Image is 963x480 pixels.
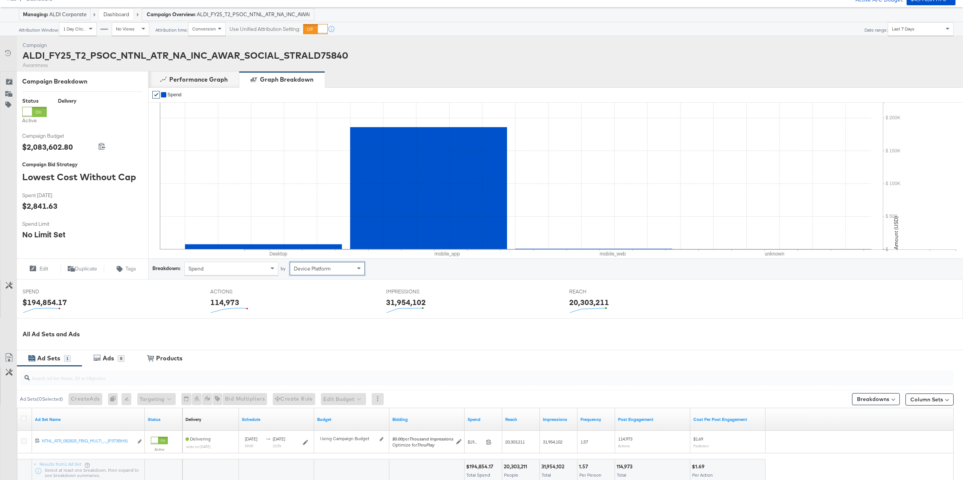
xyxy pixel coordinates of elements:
div: Products [156,354,182,363]
div: 8 [118,355,125,362]
span: Campaign Budget [22,132,79,140]
em: $0.00 [392,436,403,442]
a: The number of times your ad was served. On mobile apps an ad is counted as served the first time ... [543,416,574,422]
span: 31,954,102 [543,439,562,445]
div: $2,083,602.80 [22,141,73,152]
span: 1 Day Clicks [63,26,88,32]
label: Active [151,447,168,452]
button: Breakdowns [852,393,900,405]
strong: Campaign Overview: [147,11,196,17]
div: Ads [103,354,114,363]
div: 0 [108,393,122,405]
span: SPEND [23,288,79,295]
span: per [392,436,453,442]
div: NTNL_ATR_082825_FBIG_MULTI_..._(P373BHX) [42,438,133,444]
a: Shows the current state of your Ad Set. [148,416,179,422]
div: Attribution time: [155,27,188,33]
span: [DATE] [273,436,285,442]
span: ALDI_FY25_T2_PSOC_NTNL_ATR_NA_INC_AWAR_SOCIAL_STRALD75840 [197,11,310,18]
div: 31,954,102 [386,297,426,308]
div: Campaign Bid Strategy [22,161,143,168]
sub: 23:59 [273,444,281,448]
span: Conversion [192,26,216,32]
div: Campaign [23,42,348,49]
span: Device Platform [294,265,331,272]
text: Desktop [175,249,195,255]
span: $1.69 [693,436,703,442]
span: Edit [39,265,48,272]
div: $2,841.63 [22,201,58,211]
span: Per Person [579,472,601,478]
a: Shows your bid and optimisation settings for this Ad Set. [392,416,462,422]
a: Shows the current budget of Ad Set. [317,416,386,422]
span: Total [542,472,551,478]
div: Optimize for [392,442,453,448]
div: Date range: [864,27,888,33]
div: 114,973 [617,463,635,470]
sub: 09:00 [245,444,253,448]
span: IMPRESSIONS [386,288,442,295]
a: The number of people your ad was served to. [505,416,537,422]
input: Search Ad Set Name, ID or Objective [30,368,866,382]
text: mobile_web [501,249,530,255]
em: Thousand Impressions [409,436,453,442]
div: 114,973 [210,297,239,308]
span: Spend [188,265,204,272]
div: Status [22,97,47,105]
span: REACH [569,288,626,295]
label: Active [22,117,47,124]
span: Duplicate [75,265,97,272]
button: Duplicate [61,264,105,273]
div: $194,854.17 [466,463,495,470]
div: Performance Graph [169,75,228,84]
span: Tags [126,265,136,272]
div: Delivery [58,97,76,105]
div: Ad Sets ( 0 Selected) [20,396,63,403]
label: Use Unified Attribution Setting: [229,26,300,33]
span: Spend Limit [22,220,79,228]
div: 1 [64,355,71,362]
span: Total [617,472,626,478]
div: 1.57 [579,463,590,470]
a: The average cost per action related to your Page's posts as a result of your ad. [693,416,763,422]
span: Total Spend [466,472,490,478]
a: The average number of times your ad was served to each person. [580,416,612,422]
div: All Ad Sets and Ads [23,330,963,339]
a: Reflects the ability of your Ad Set to achieve delivery based on ad states, schedule and budget. [185,416,201,422]
a: The number of actions related to your Page's posts as a result of your ad. [618,416,687,422]
div: 20,303,211 [569,297,609,308]
a: Shows when your Ad Set is scheduled to deliver. [242,416,311,422]
div: No Limit Set [22,229,65,240]
span: People [504,472,518,478]
a: NTNL_ATR_082825_FBIG_MULTI_..._(P373BHX) [42,438,133,446]
div: ALDI_FY25_T2_PSOC_NTNL_ATR_NA_INC_AWAR_SOCIAL_STRALD75840 [23,49,348,62]
text: unknown [670,249,691,255]
span: ACTIONS [210,288,267,295]
a: The total amount spent to date. [468,416,499,422]
span: $194,854.17 [468,439,483,445]
div: Lowest Cost Without Cap [22,170,143,183]
a: Dashboard [103,11,129,18]
div: 31,954,102 [541,463,567,470]
div: $1.69 [692,463,707,470]
span: 20,303,211 [505,439,525,445]
div: Using Campaign Budget [320,436,378,442]
sub: Per Action [693,444,709,448]
span: Delivering [185,436,211,442]
div: Ad Sets [37,354,60,363]
div: Attribution Window: [18,27,59,33]
div: Graph Breakdown [260,75,313,84]
div: ALDI Corporate [23,11,87,18]
div: $194,854.17 [23,297,67,308]
button: Column Sets [905,393,954,406]
strong: Managing: [23,11,48,17]
span: Per Action [692,472,713,478]
span: 114,973 [618,436,632,442]
span: Spend [167,92,182,97]
sub: Actions [618,444,630,448]
span: Last 7 Days [892,26,914,32]
div: Delivery [185,416,201,422]
a: Your Ad Set name. [35,416,142,422]
sub: ends on [DATE] [186,444,211,449]
text: Amount (USD) [893,216,899,249]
